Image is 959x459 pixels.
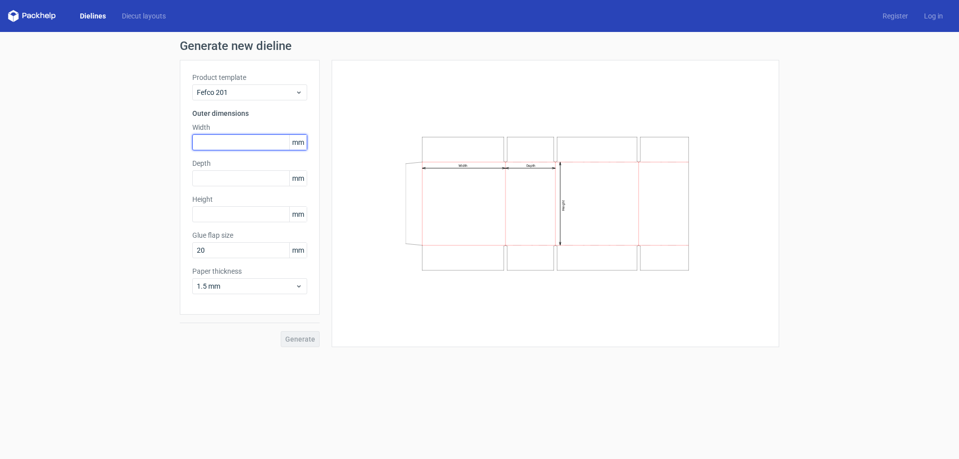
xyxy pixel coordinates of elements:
label: Width [192,122,307,132]
text: Depth [526,164,535,168]
label: Glue flap size [192,230,307,240]
a: Dielines [72,11,114,21]
label: Height [192,194,307,204]
a: Diecut layouts [114,11,174,21]
label: Product template [192,72,307,82]
span: mm [289,207,307,222]
span: mm [289,135,307,150]
span: mm [289,171,307,186]
h3: Outer dimensions [192,108,307,118]
a: Register [875,11,916,21]
span: 1.5 mm [197,281,295,291]
span: mm [289,243,307,258]
span: Fefco 201 [197,87,295,97]
label: Depth [192,158,307,168]
label: Paper thickness [192,266,307,276]
text: Width [459,164,468,168]
a: Log in [916,11,951,21]
h1: Generate new dieline [180,40,779,52]
text: Height [561,200,565,211]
